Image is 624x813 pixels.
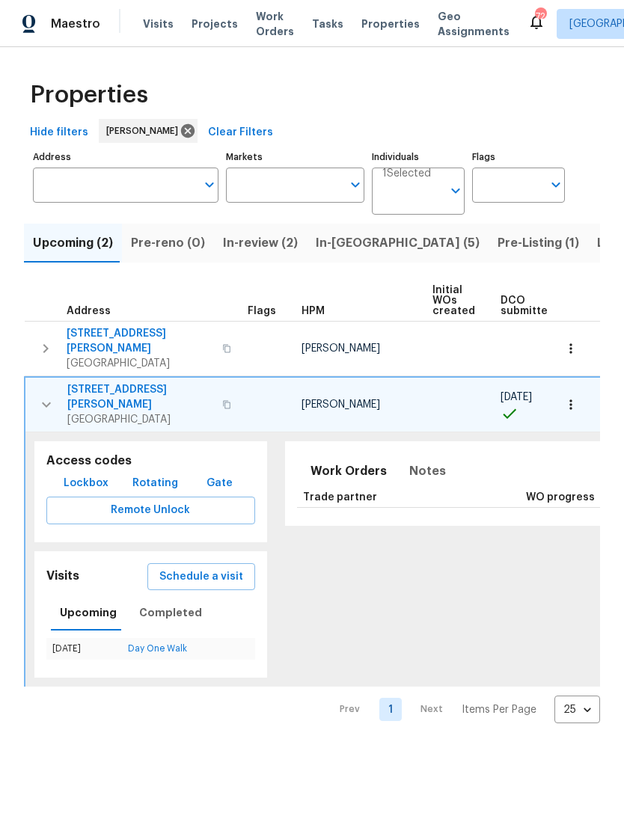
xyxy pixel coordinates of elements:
[432,285,475,316] span: Initial WOs created
[311,461,387,482] span: Work Orders
[256,9,294,39] span: Work Orders
[535,9,545,24] div: 72
[248,306,276,316] span: Flags
[316,233,480,254] span: In-[GEOGRAPHIC_DATA] (5)
[46,497,255,524] button: Remote Unlock
[132,474,178,493] span: Rotating
[159,568,243,586] span: Schedule a visit
[199,174,220,195] button: Open
[445,180,466,201] button: Open
[106,123,184,138] span: [PERSON_NAME]
[51,16,100,31] span: Maestro
[58,501,243,520] span: Remote Unlock
[223,233,298,254] span: In-review (2)
[409,461,446,482] span: Notes
[24,119,94,147] button: Hide filters
[382,168,431,180] span: 1 Selected
[126,470,184,497] button: Rotating
[345,174,366,195] button: Open
[147,563,255,591] button: Schedule a visit
[131,233,205,254] span: Pre-reno (0)
[99,119,198,143] div: [PERSON_NAME]
[195,470,243,497] button: Gate
[128,644,187,653] a: Day One Walk
[67,382,213,412] span: [STREET_ADDRESS][PERSON_NAME]
[60,604,117,622] span: Upcoming
[143,16,174,31] span: Visits
[64,474,108,493] span: Lockbox
[46,638,122,660] td: [DATE]
[33,153,218,162] label: Address
[46,568,79,584] h5: Visits
[325,696,600,723] nav: Pagination Navigation
[67,306,111,316] span: Address
[462,702,536,717] p: Items Per Page
[67,412,213,427] span: [GEOGRAPHIC_DATA]
[302,343,380,354] span: [PERSON_NAME]
[379,698,402,721] a: Goto page 1
[554,690,600,729] div: 25
[302,399,380,410] span: [PERSON_NAME]
[33,233,113,254] span: Upcoming (2)
[226,153,365,162] label: Markets
[372,153,465,162] label: Individuals
[438,9,510,39] span: Geo Assignments
[139,604,202,622] span: Completed
[202,119,279,147] button: Clear Filters
[58,470,114,497] button: Lockbox
[201,474,237,493] span: Gate
[67,356,213,371] span: [GEOGRAPHIC_DATA]
[30,123,88,142] span: Hide filters
[526,492,595,503] span: WO progress
[498,233,579,254] span: Pre-Listing (1)
[361,16,420,31] span: Properties
[472,153,565,162] label: Flags
[545,174,566,195] button: Open
[501,392,532,402] span: [DATE]
[303,492,377,503] span: Trade partner
[208,123,273,142] span: Clear Filters
[302,306,325,316] span: HPM
[30,88,148,102] span: Properties
[192,16,238,31] span: Projects
[501,295,554,316] span: DCO submitted
[312,19,343,29] span: Tasks
[67,326,213,356] span: [STREET_ADDRESS][PERSON_NAME]
[46,453,255,469] h5: Access codes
